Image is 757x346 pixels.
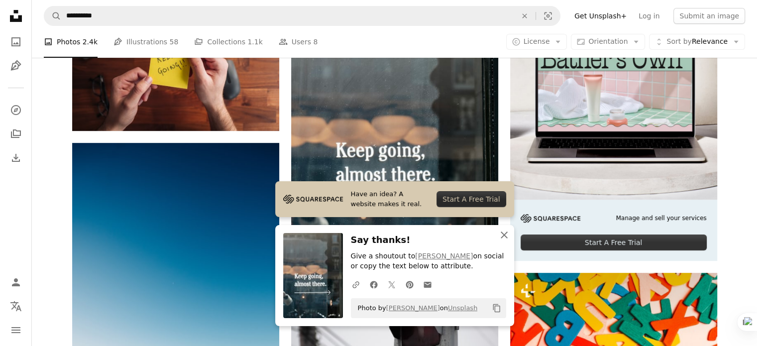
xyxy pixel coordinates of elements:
a: Download History [6,148,26,168]
span: Orientation [588,37,628,45]
a: Share on Twitter [383,274,401,294]
a: Explore [6,100,26,120]
button: Search Unsplash [44,6,61,25]
img: file-1705255347840-230a6ab5bca9image [521,214,580,223]
span: Relevance [666,37,728,47]
a: Illustrations 58 [113,26,178,58]
button: License [506,34,567,50]
a: Get Unsplash+ [568,8,633,24]
span: Have an idea? A website makes it real. [351,189,429,209]
a: Log in [633,8,665,24]
a: Users 8 [279,26,318,58]
a: Illustrations [6,56,26,76]
a: Have an idea? A website makes it real.Start A Free Trial [275,181,514,217]
a: a window with a sign that says keep going, almost there [291,143,498,152]
a: Photos [6,32,26,52]
a: Home — Unsplash [6,6,26,28]
button: Clear [514,6,536,25]
a: Unsplash [448,304,477,312]
span: Manage and sell your services [616,214,706,223]
span: 1.1k [247,36,262,47]
a: Collections 1.1k [194,26,262,58]
span: Photo by on [353,300,478,316]
form: Find visuals sitewide [44,6,560,26]
div: Start A Free Trial [436,191,506,207]
a: Log in / Sign up [6,272,26,292]
a: Share over email [419,274,436,294]
div: Start A Free Trial [521,234,707,250]
button: Copy to clipboard [488,300,505,317]
span: Sort by [666,37,691,45]
span: 8 [313,36,318,47]
button: Menu [6,320,26,340]
a: a person holding a sticky note with the words keep going written on it [72,57,279,66]
a: Share on Facebook [365,274,383,294]
span: 58 [170,36,179,47]
button: Language [6,296,26,316]
a: Collections [6,124,26,144]
a: [PERSON_NAME] [415,252,473,260]
button: Orientation [571,34,645,50]
a: a person standing on top of a sand dune [72,294,279,303]
span: License [524,37,550,45]
a: Share on Pinterest [401,274,419,294]
a: [PERSON_NAME] [386,304,440,312]
button: Submit an image [673,8,745,24]
button: Sort byRelevance [649,34,745,50]
p: Give a shoutout to on social or copy the text below to attribute. [351,251,506,271]
button: Visual search [536,6,560,25]
h3: Say thanks! [351,233,506,247]
img: file-1705255347840-230a6ab5bca9image [283,192,343,207]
